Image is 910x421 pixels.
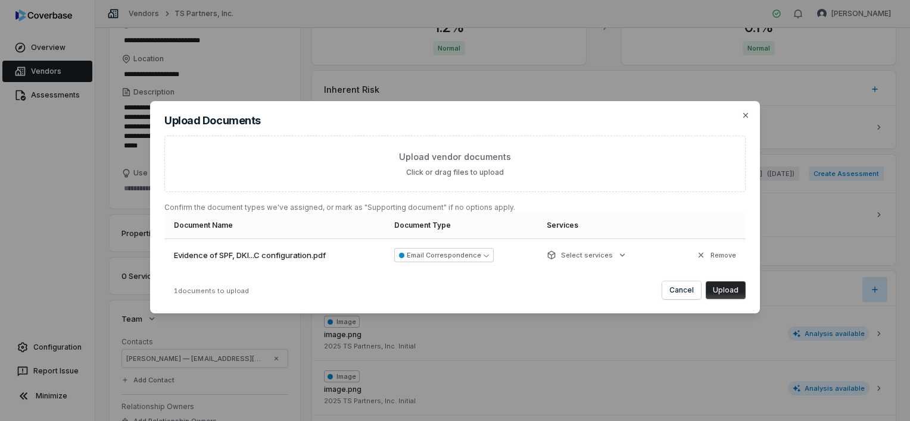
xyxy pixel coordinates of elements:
button: Upload [706,281,746,299]
p: Confirm the document types we've assigned, or mark as "Supporting document" if no options apply. [164,203,746,212]
button: Remove [693,244,740,266]
th: Document Type [385,212,537,238]
th: Document Name [164,212,385,238]
span: Upload vendor documents [399,150,511,163]
button: Select services [543,244,631,266]
th: Services [537,212,665,238]
button: Email Correspondence [394,248,494,262]
h2: Upload Documents [164,115,746,126]
span: 1 documents to upload [174,287,249,295]
label: Click or drag files to upload [406,168,504,177]
span: Evidence of SPF, DKI...C configuration.pdf [174,250,326,262]
button: Cancel [662,281,701,299]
